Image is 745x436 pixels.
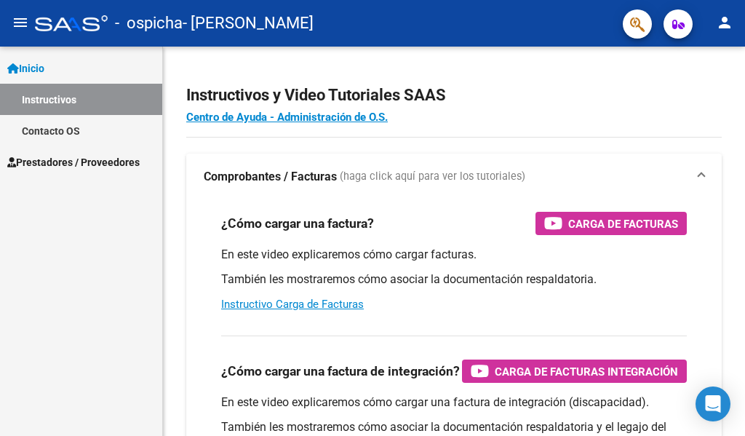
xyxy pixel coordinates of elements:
h2: Instructivos y Video Tutoriales SAAS [186,82,722,109]
span: Carga de Facturas Integración [495,362,678,381]
a: Instructivo Carga de Facturas [221,298,364,311]
span: - [PERSON_NAME] [183,7,314,39]
a: Centro de Ayuda - Administración de O.S. [186,111,388,124]
span: (haga click aquí para ver los tutoriales) [340,169,525,185]
h3: ¿Cómo cargar una factura? [221,213,374,234]
mat-icon: person [716,14,733,31]
mat-expansion-panel-header: Comprobantes / Facturas (haga click aquí para ver los tutoriales) [186,154,722,200]
button: Carga de Facturas Integración [462,360,687,383]
button: Carga de Facturas [535,212,687,235]
h3: ¿Cómo cargar una factura de integración? [221,361,460,381]
p: En este video explicaremos cómo cargar facturas. [221,247,687,263]
div: Open Intercom Messenger [696,387,730,421]
span: Prestadores / Proveedores [7,154,140,170]
mat-icon: menu [12,14,29,31]
span: - ospicha [115,7,183,39]
p: También les mostraremos cómo asociar la documentación respaldatoria. [221,271,687,288]
span: Carga de Facturas [568,215,678,233]
span: Inicio [7,60,44,76]
strong: Comprobantes / Facturas [204,169,337,185]
p: En este video explicaremos cómo cargar una factura de integración (discapacidad). [221,395,687,411]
